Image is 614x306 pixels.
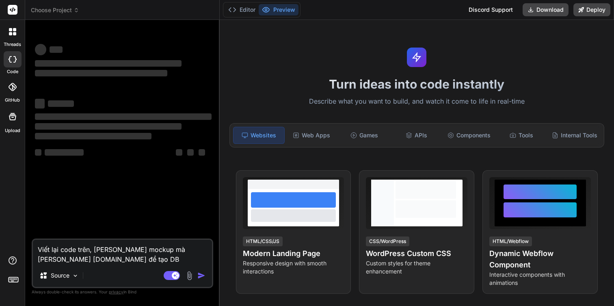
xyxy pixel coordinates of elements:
[366,259,467,276] p: Custom styles for theme enhancement
[35,149,41,156] span: ‌
[50,46,63,53] span: ‌
[225,4,259,15] button: Editor
[35,99,45,109] span: ‌
[35,44,46,55] span: ‌
[391,127,442,144] div: APIs
[35,133,151,139] span: ‌
[464,3,518,16] div: Discord Support
[225,96,610,107] p: Describe what you want to build, and watch it come to life in real-time
[187,149,194,156] span: ‌
[7,68,18,75] label: code
[286,127,337,144] div: Web Apps
[31,6,79,14] span: Choose Project
[32,288,213,296] p: Always double-check its answers. Your in Bind
[444,127,495,144] div: Components
[243,248,344,259] h4: Modern Landing Page
[4,41,21,48] label: threads
[5,127,20,134] label: Upload
[243,237,283,246] div: HTML/CSS/JS
[197,271,205,280] img: icon
[489,248,591,271] h4: Dynamic Webflow Component
[549,127,601,144] div: Internal Tools
[176,149,182,156] span: ‌
[496,127,547,144] div: Tools
[51,271,69,280] p: Source
[243,259,344,276] p: Responsive design with smooth interactions
[489,271,591,287] p: Interactive components with animations
[225,77,610,91] h1: Turn ideas into code instantly
[72,272,79,279] img: Pick Models
[35,60,182,67] span: ‌
[523,3,569,16] button: Download
[109,289,123,294] span: privacy
[45,149,84,156] span: ‌
[233,127,285,144] div: Websites
[35,123,182,130] span: ‌
[33,240,212,264] textarea: Viết lại code trên, [PERSON_NAME] mockup mà [PERSON_NAME] [DOMAIN_NAME] để tạo DB
[35,70,167,76] span: ‌
[339,127,389,144] div: Games
[573,3,610,16] button: Deploy
[489,237,532,246] div: HTML/Webflow
[259,4,298,15] button: Preview
[35,113,212,120] span: ‌
[366,237,409,246] div: CSS/WordPress
[5,97,20,104] label: GitHub
[48,100,74,107] span: ‌
[185,271,194,280] img: attachment
[366,248,467,259] h4: WordPress Custom CSS
[199,149,205,156] span: ‌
